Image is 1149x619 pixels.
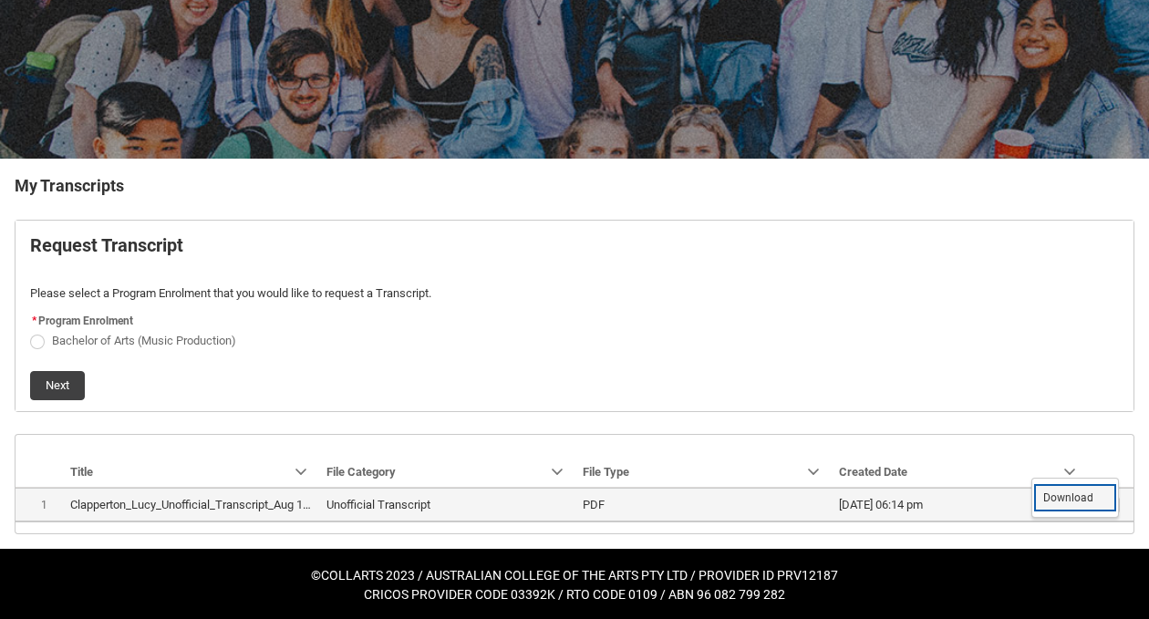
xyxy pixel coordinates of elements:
[32,315,36,327] abbr: required
[38,315,133,327] span: Program Enrolment
[70,498,360,511] lightning-base-formatted-text: Clapperton_Lucy_Unofficial_Transcript_Aug 17, 2025.pdf
[1043,490,1093,506] span: Download
[583,498,605,511] lightning-base-formatted-text: PDF
[30,371,85,400] button: Next
[15,176,124,195] b: My Transcripts
[30,284,1119,303] p: Please select a Program Enrolment that you would like to request a Transcript.
[839,498,923,511] lightning-formatted-date-time: [DATE] 06:14 pm
[15,220,1134,412] article: Request_Student_Transcript flow
[30,234,183,256] b: Request Transcript
[52,334,236,347] span: Bachelor of Arts (Music Production)
[326,498,430,511] lightning-base-formatted-text: Unofficial Transcript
